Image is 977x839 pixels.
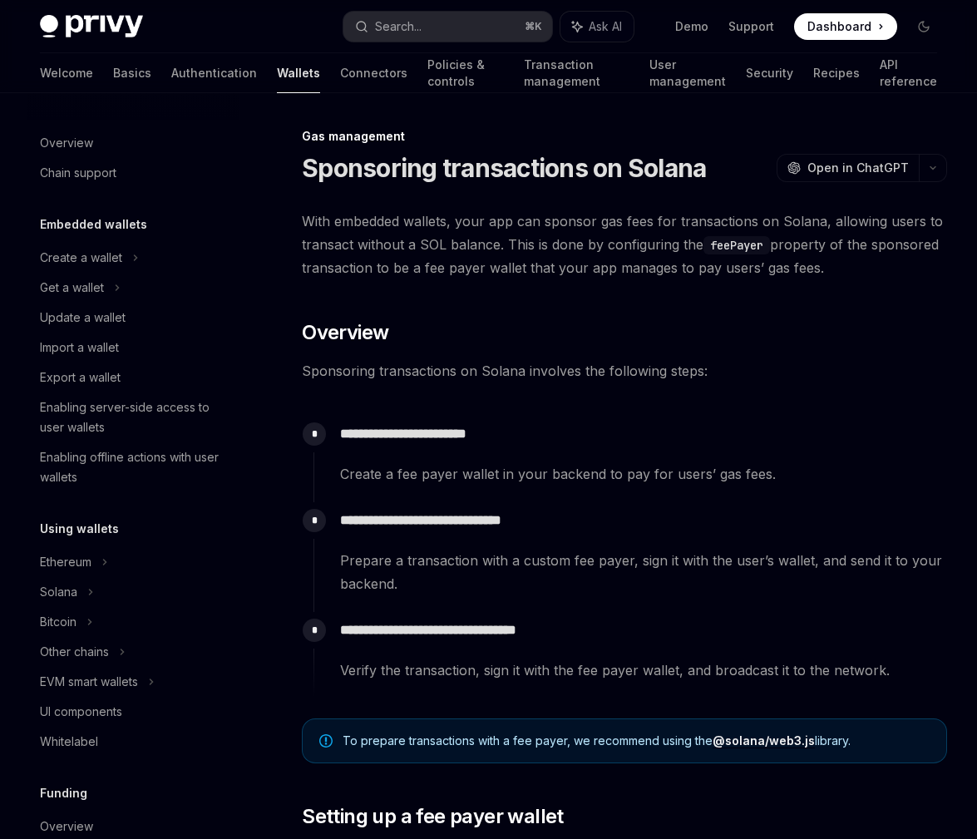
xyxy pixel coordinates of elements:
[343,12,552,42] button: Search...⌘K
[777,154,919,182] button: Open in ChatGPT
[302,153,706,183] h1: Sponsoring transactions on Solana
[910,13,937,40] button: Toggle dark mode
[807,160,909,176] span: Open in ChatGPT
[807,18,871,35] span: Dashboard
[524,53,629,93] a: Transaction management
[40,215,147,234] h5: Embedded wallets
[703,236,770,254] code: feePayer
[40,308,126,328] div: Update a wallet
[40,15,143,38] img: dark logo
[40,447,229,487] div: Enabling offline actions with user wallets
[27,158,239,188] a: Chain support
[589,18,622,35] span: Ask AI
[40,397,229,437] div: Enabling server-side access to user wallets
[40,582,77,602] div: Solana
[340,659,946,682] span: Verify the transaction, sign it with the fee payer wallet, and broadcast it to the network.
[27,392,239,442] a: Enabling server-side access to user wallets
[427,53,504,93] a: Policies & controls
[40,732,98,752] div: Whitelabel
[525,20,542,33] span: ⌘ K
[27,363,239,392] a: Export a wallet
[27,697,239,727] a: UI components
[340,53,407,93] a: Connectors
[40,248,122,268] div: Create a wallet
[728,18,774,35] a: Support
[375,17,422,37] div: Search...
[319,734,333,748] svg: Note
[27,333,239,363] a: Import a wallet
[880,53,937,93] a: API reference
[40,278,104,298] div: Get a wallet
[340,462,946,486] span: Create a fee payer wallet in your backend to pay for users’ gas fees.
[40,519,119,539] h5: Using wallets
[746,53,793,93] a: Security
[27,128,239,158] a: Overview
[27,442,239,492] a: Enabling offline actions with user wallets
[171,53,257,93] a: Authentication
[649,53,726,93] a: User management
[27,727,239,757] a: Whitelabel
[40,53,93,93] a: Welcome
[713,733,815,748] a: @solana/web3.js
[302,803,564,830] span: Setting up a fee payer wallet
[302,319,388,346] span: Overview
[340,549,946,595] span: Prepare a transaction with a custom fee payer, sign it with the user’s wallet, and send it to you...
[302,210,947,279] span: With embedded wallets, your app can sponsor gas fees for transactions on Solana, allowing users t...
[40,133,93,153] div: Overview
[813,53,860,93] a: Recipes
[113,53,151,93] a: Basics
[40,552,91,572] div: Ethereum
[40,368,121,387] div: Export a wallet
[277,53,320,93] a: Wallets
[675,18,708,35] a: Demo
[560,12,634,42] button: Ask AI
[302,128,947,145] div: Gas management
[40,163,116,183] div: Chain support
[40,672,138,692] div: EVM smart wallets
[27,303,239,333] a: Update a wallet
[40,612,76,632] div: Bitcoin
[302,359,947,382] span: Sponsoring transactions on Solana involves the following steps:
[794,13,897,40] a: Dashboard
[40,338,119,358] div: Import a wallet
[40,817,93,837] div: Overview
[40,702,122,722] div: UI components
[40,642,109,662] div: Other chains
[40,783,87,803] h5: Funding
[343,733,930,749] span: To prepare transactions with a fee payer, we recommend using the library.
